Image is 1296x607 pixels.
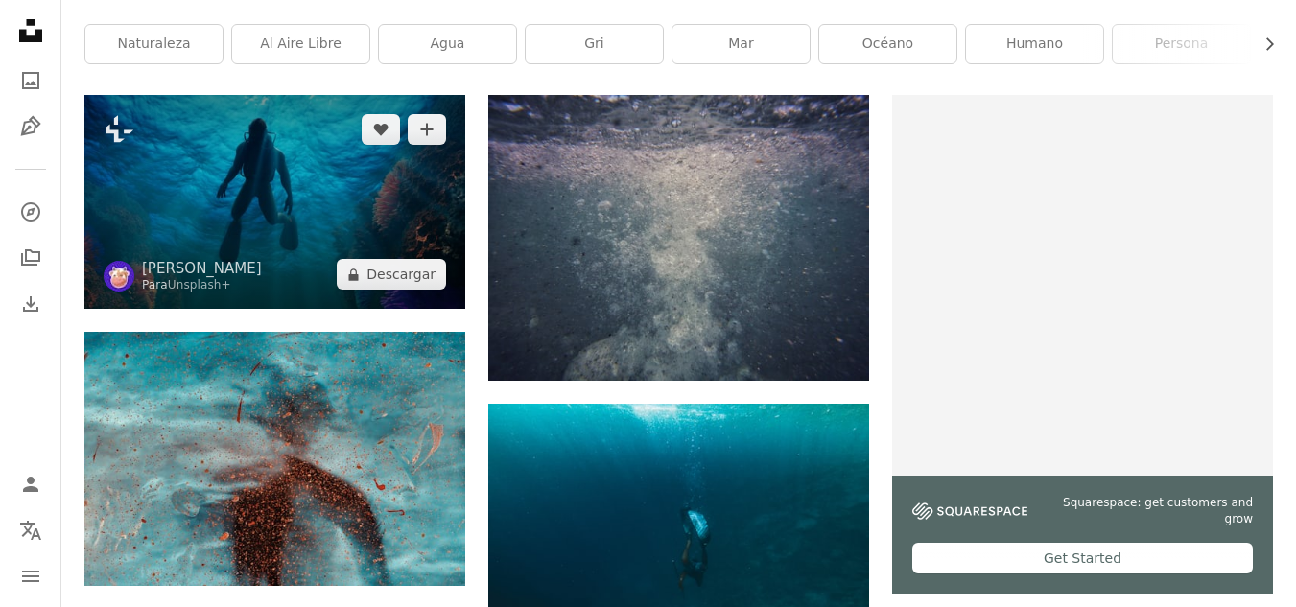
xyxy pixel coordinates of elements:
[912,543,1253,573] div: Get Started
[408,114,446,145] button: Añade a la colección
[12,239,50,277] a: Colecciones
[84,95,465,309] img: Un buceador explora bajo la superficie del océano.
[337,259,446,290] button: Descargar
[12,557,50,595] button: Menú
[142,278,262,293] div: Para
[142,259,262,278] a: [PERSON_NAME]
[232,25,369,63] a: al aire libre
[1252,25,1273,63] button: desplazar lista a la derecha
[84,450,465,467] a: Un hombre de pie en la nieve de espaldas a la cámara
[84,332,465,585] img: Un hombre de pie en la nieve de espaldas a la cámara
[488,229,869,246] a: el fondo de un cuerpo de agua con burbujas
[168,278,231,292] a: Unsplash+
[912,502,1027,520] img: file-1747939142011-51e5cc87e3c9
[84,193,465,210] a: Un buceador explora bajo la superficie del océano.
[12,465,50,503] a: Iniciar sesión / Registrarse
[12,61,50,100] a: Fotos
[12,193,50,231] a: Explorar
[12,12,50,54] a: Inicio — Unsplash
[379,25,516,63] a: Agua
[1113,25,1250,63] a: persona
[892,95,1273,594] a: Squarespace: get customers and growGet Started
[526,25,663,63] a: gri
[104,261,134,292] img: Ve al perfil de Ruliff Andrean
[966,25,1103,63] a: Humano
[362,114,400,145] button: Me gusta
[12,511,50,549] button: Idioma
[819,25,956,63] a: océano
[12,107,50,146] a: Ilustraciones
[12,285,50,323] a: Historial de descargas
[488,95,869,381] img: el fondo de un cuerpo de agua con burbujas
[85,25,223,63] a: naturaleza
[1050,495,1253,527] span: Squarespace: get customers and grow
[488,537,869,554] a: Persona Buceo
[672,25,810,63] a: mar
